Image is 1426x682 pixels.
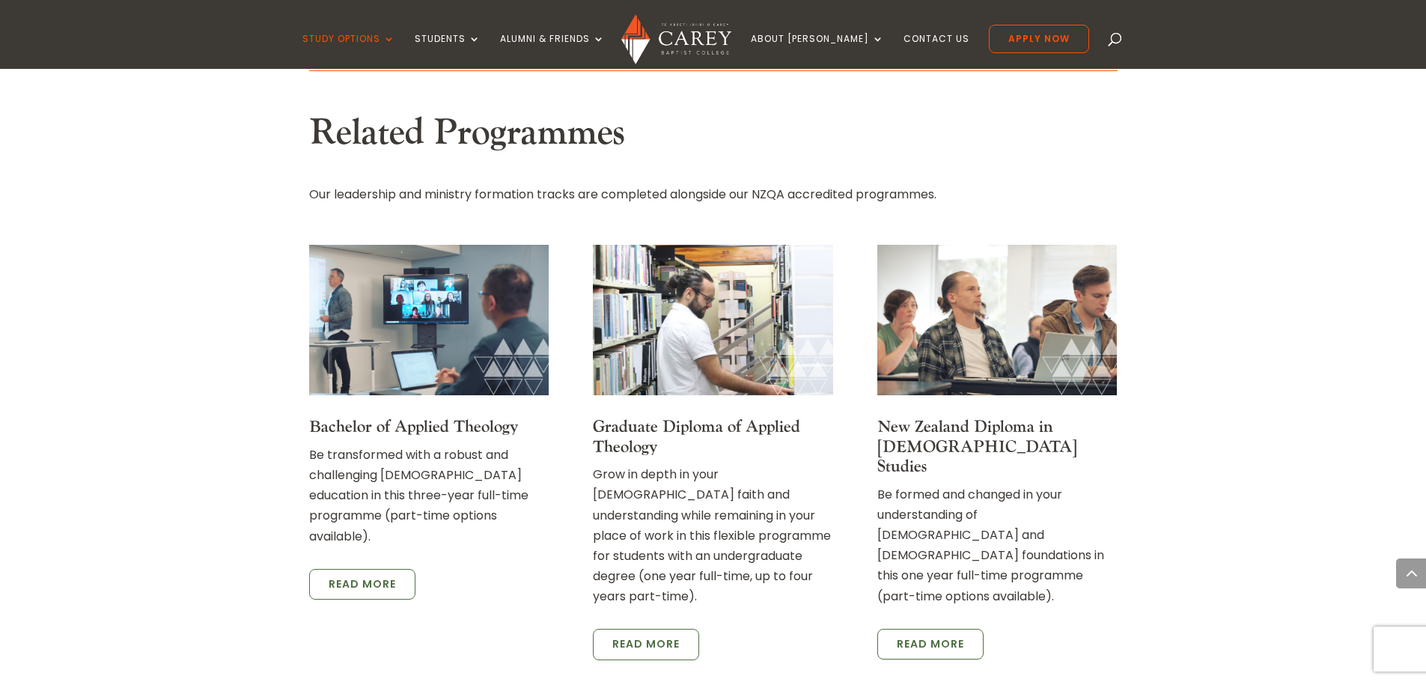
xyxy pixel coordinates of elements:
[309,184,1118,204] p: Our leadership and ministry formation tracks are completed alongside our NZQA accredited programmes.
[500,34,605,69] a: Alumni & Friends
[415,34,481,69] a: Students
[621,14,731,64] img: Carey Baptist College
[877,416,1077,477] a: New Zealand Diploma in [DEMOGRAPHIC_DATA] Studies
[751,34,884,69] a: About [PERSON_NAME]
[904,34,969,69] a: Contact Us
[593,464,832,606] p: Grow in depth in your [DEMOGRAPHIC_DATA] faith and understanding while remaining in your place of...
[593,245,832,395] img: library
[877,629,984,660] a: Read more
[309,569,415,600] a: Read more
[989,25,1089,53] a: Apply Now
[877,245,1117,395] img: Carey students in class
[593,416,800,457] a: Graduate Diploma of Applied Theology
[302,34,395,69] a: Study Options
[877,484,1117,606] p: Be formed and changed in your understanding of [DEMOGRAPHIC_DATA] and [DEMOGRAPHIC_DATA] foundati...
[309,416,518,437] a: Bachelor of Applied Theology
[593,383,832,400] a: library
[309,445,549,546] p: Be transformed with a robust and challenging [DEMOGRAPHIC_DATA] education in this three-year full...
[309,112,1118,162] h2: Related Programmes
[593,629,699,660] a: Read more
[309,383,549,400] a: Carey students in class
[309,245,549,395] img: Carey students in class
[877,383,1117,400] a: Carey students in class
